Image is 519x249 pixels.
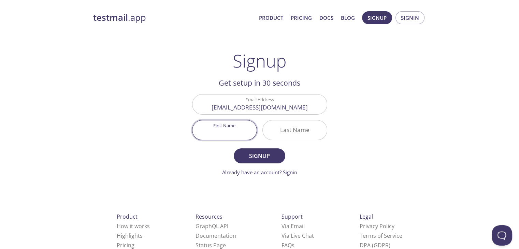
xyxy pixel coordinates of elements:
iframe: Help Scout Beacon - Open [492,225,512,246]
a: Blog [341,13,355,22]
a: Highlights [117,232,143,239]
span: Signin [401,13,419,22]
a: Product [259,13,283,22]
span: Support [282,213,303,220]
a: testmail.app [93,12,254,24]
a: Pricing [291,13,312,22]
span: Legal [360,213,373,220]
a: FAQ [282,241,294,249]
a: Pricing [117,241,134,249]
span: Resources [196,213,222,220]
a: Privacy Policy [360,222,394,230]
a: Terms of Service [360,232,402,239]
a: Documentation [196,232,236,239]
a: Already have an account? Signin [222,169,297,176]
strong: testmail [93,12,128,24]
span: Signup [367,13,387,22]
span: Product [117,213,138,220]
a: GraphQL API [196,222,228,230]
a: Status Page [196,241,226,249]
a: Docs [319,13,333,22]
h1: Signup [233,50,287,71]
a: Via Live Chat [282,232,314,239]
button: Signin [395,11,424,24]
button: Signup [362,11,392,24]
a: How it works [117,222,150,230]
a: Via Email [282,222,305,230]
h2: Get setup in 30 seconds [192,77,327,89]
span: s [292,241,294,249]
button: Signup [234,148,285,163]
a: DPA (GDPR) [360,241,390,249]
span: Signup [241,151,277,161]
